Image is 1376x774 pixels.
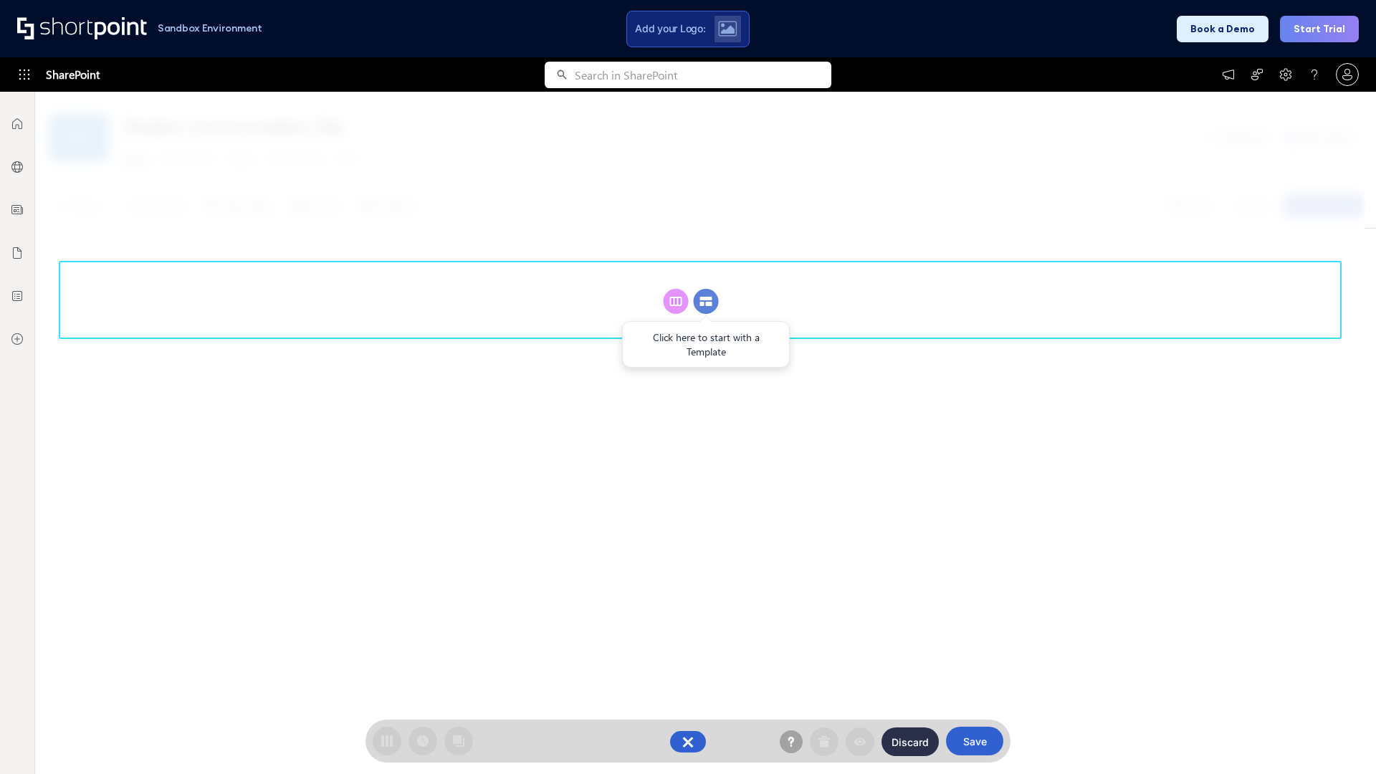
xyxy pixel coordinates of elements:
[46,57,100,92] span: SharePoint
[635,22,705,35] span: Add your Logo:
[881,727,939,756] button: Discard
[1177,16,1268,42] button: Book a Demo
[1280,16,1359,42] button: Start Trial
[575,62,831,88] input: Search in SharePoint
[1304,705,1376,774] iframe: Chat Widget
[158,24,262,32] h1: Sandbox Environment
[718,21,737,37] img: Upload logo
[946,727,1003,755] button: Save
